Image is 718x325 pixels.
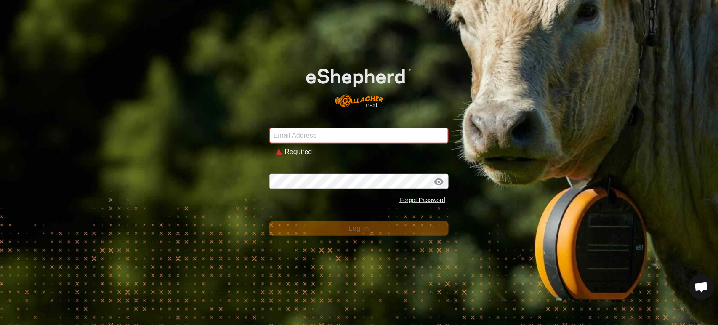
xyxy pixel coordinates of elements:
span: Log In [348,225,369,232]
div: Open chat [689,274,714,300]
input: Email Address [269,128,449,144]
img: E-shepherd Logo [287,53,431,115]
button: Log In [269,221,449,236]
a: Forgot Password [399,197,445,203]
div: Required [285,147,442,157]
